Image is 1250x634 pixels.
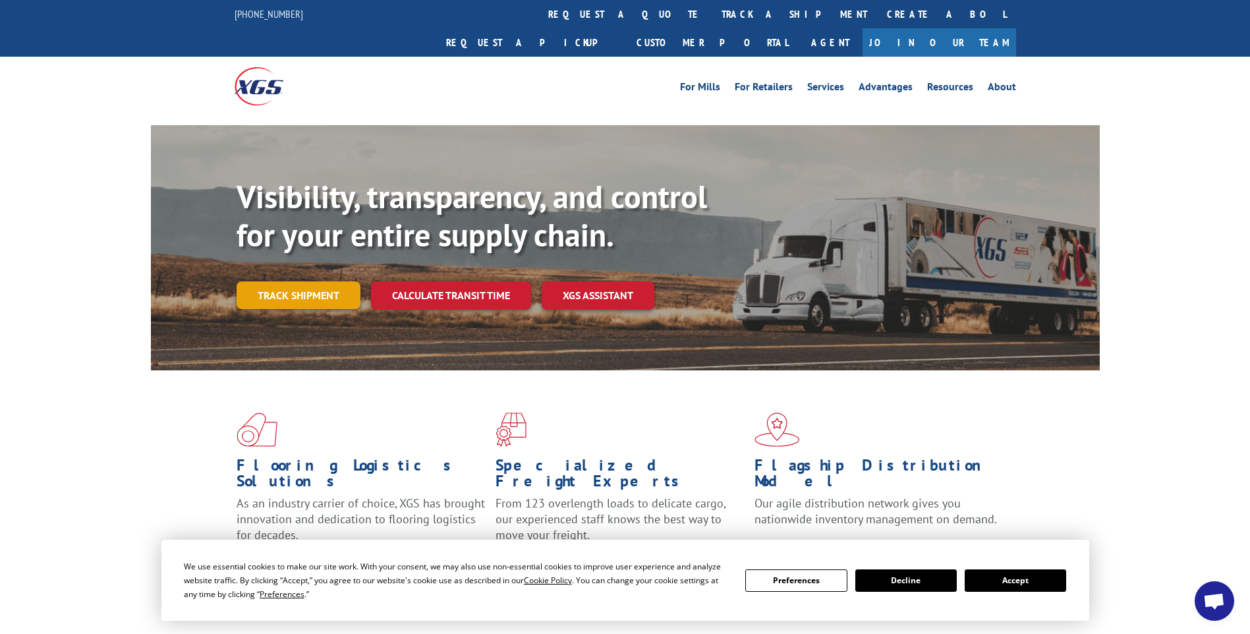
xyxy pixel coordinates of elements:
div: We use essential cookies to make our site work. With your consent, we may also use non-essential ... [184,560,729,601]
h1: Flagship Distribution Model [754,457,1004,496]
img: xgs-icon-focused-on-flooring-red [496,413,526,447]
button: Accept [965,569,1066,592]
a: Learn More > [754,539,919,554]
span: Our agile distribution network gives you nationwide inventory management on demand. [754,496,997,527]
a: Join Our Team [863,28,1016,57]
div: Cookie Consent Prompt [161,540,1089,621]
p: From 123 overlength loads to delicate cargo, our experienced staff knows the best way to move you... [496,496,745,554]
a: Resources [927,82,973,96]
a: Customer Portal [627,28,798,57]
span: As an industry carrier of choice, XGS has brought innovation and dedication to flooring logistics... [237,496,485,542]
b: Visibility, transparency, and control for your entire supply chain. [237,176,707,255]
span: Preferences [260,589,304,600]
a: Services [807,82,844,96]
span: Cookie Policy [524,575,572,586]
h1: Specialized Freight Experts [496,457,745,496]
a: Calculate transit time [371,281,531,310]
a: Request a pickup [436,28,627,57]
h1: Flooring Logistics Solutions [237,457,486,496]
button: Preferences [745,569,847,592]
a: [PHONE_NUMBER] [235,7,303,20]
a: Track shipment [237,281,360,309]
a: For Retailers [735,82,793,96]
a: Agent [798,28,863,57]
button: Decline [855,569,957,592]
a: XGS ASSISTANT [542,281,654,310]
img: xgs-icon-total-supply-chain-intelligence-red [237,413,277,447]
div: Open chat [1195,581,1234,621]
a: About [988,82,1016,96]
a: For Mills [680,82,720,96]
img: xgs-icon-flagship-distribution-model-red [754,413,800,447]
a: Advantages [859,82,913,96]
